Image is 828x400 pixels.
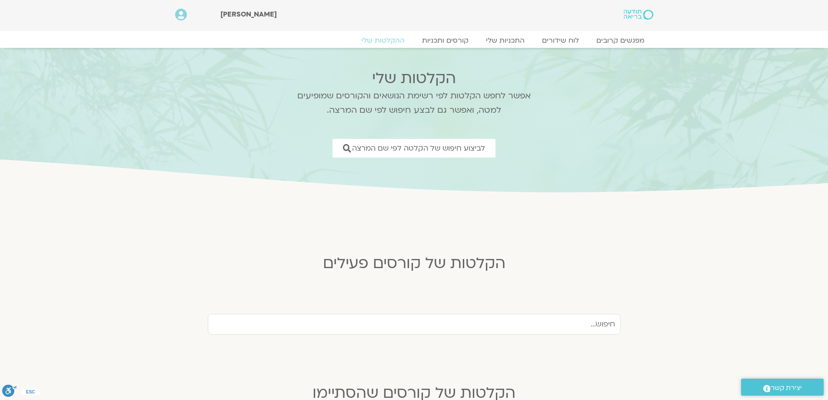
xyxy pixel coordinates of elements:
a: התכניות שלי [477,36,533,45]
a: יצירת קשר [741,379,824,396]
a: קורסים ותכניות [413,36,477,45]
span: לביצוע חיפוש של הקלטה לפי שם המרצה [352,144,485,152]
span: יצירת קשר [771,382,802,394]
h2: הקלטות של קורסים פעילים [201,255,627,272]
a: ההקלטות שלי [352,36,413,45]
a: מפגשים קרובים [588,36,653,45]
span: [PERSON_NAME] [220,10,277,19]
nav: Menu [175,36,653,45]
input: חיפוש... [208,314,621,335]
p: אפשר לחפש הקלטות לפי רשימת הנושאים והקורסים שמופיעים למטה, ואפשר גם לבצע חיפוש לפי שם המרצה. [286,89,542,118]
a: לביצוע חיפוש של הקלטה לפי שם המרצה [333,139,495,158]
a: לוח שידורים [533,36,588,45]
h2: הקלטות שלי [286,70,542,87]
